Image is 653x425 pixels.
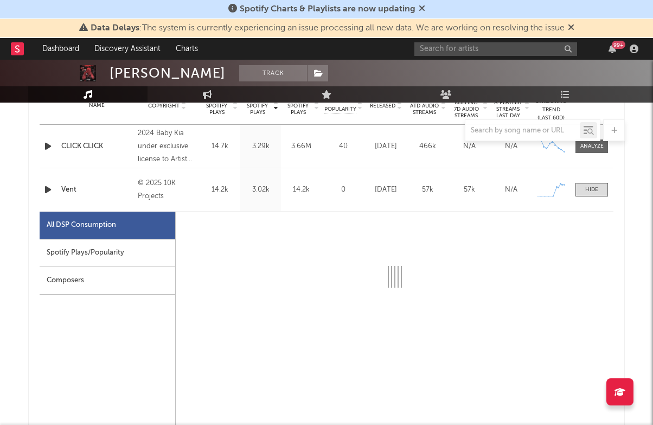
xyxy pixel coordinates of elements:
[239,65,307,81] button: Track
[202,96,231,116] span: 7 Day Spotify Plays
[284,96,312,116] span: ATD Spotify Plays
[284,185,319,195] div: 14.2k
[35,38,87,60] a: Dashboard
[465,126,580,135] input: Search by song name or URL
[168,38,206,60] a: Charts
[451,93,481,119] span: Global Rolling 7D Audio Streams
[368,185,404,195] div: [DATE]
[409,185,446,195] div: 57k
[148,103,180,109] span: Copyright
[612,41,625,49] div: 99 +
[568,24,574,33] span: Dismiss
[87,38,168,60] a: Discovery Assistant
[61,102,132,110] div: Name
[40,239,175,267] div: Spotify Plays/Popularity
[243,185,278,195] div: 3.02k
[535,90,567,122] div: Global Streaming Trend (Last 60D)
[91,24,139,33] span: Data Delays
[91,24,565,33] span: : The system is currently experiencing an issue processing all new data. We are working on resolv...
[324,185,362,195] div: 0
[609,45,616,53] button: 99+
[61,185,132,195] a: Vent
[138,177,197,203] div: © 2025 10K Projects
[202,141,238,152] div: 14.7k
[47,219,116,232] div: All DSP Consumption
[493,185,529,195] div: N/A
[243,141,278,152] div: 3.29k
[409,141,446,152] div: 466k
[493,141,529,152] div: N/A
[414,42,577,56] input: Search for artists
[451,141,488,152] div: N/A
[409,96,439,116] span: Global ATD Audio Streams
[110,65,226,81] div: [PERSON_NAME]
[419,5,425,14] span: Dismiss
[370,103,395,109] span: Released
[138,127,197,166] div: 2024 Baby Kia under exclusive license to Artist Partner Group, Inc.
[240,5,415,14] span: Spotify Charts & Playlists are now updating
[324,141,362,152] div: 40
[202,185,238,195] div: 14.2k
[493,93,523,119] span: Estimated % Playlist Streams Last Day
[368,141,404,152] div: [DATE]
[451,185,488,195] div: 57k
[243,96,272,116] span: Last Day Spotify Plays
[284,141,319,152] div: 3.66M
[40,267,175,295] div: Composers
[61,141,132,152] a: CLICK CLICK
[40,212,175,239] div: All DSP Consumption
[324,97,356,113] span: Spotify Popularity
